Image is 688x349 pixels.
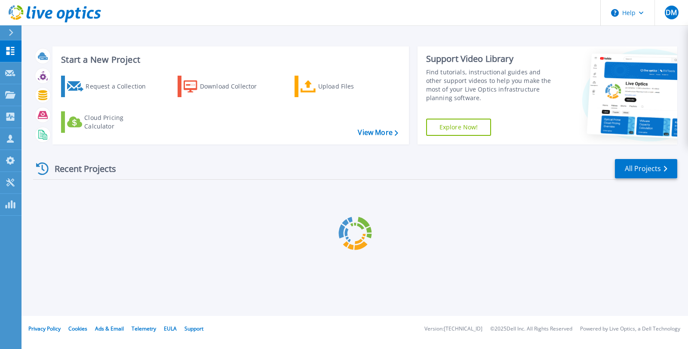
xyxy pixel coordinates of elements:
[33,158,128,179] div: Recent Projects
[358,129,398,137] a: View More
[580,326,680,332] li: Powered by Live Optics, a Dell Technology
[426,53,557,64] div: Support Video Library
[490,326,572,332] li: © 2025 Dell Inc. All Rights Reserved
[318,78,387,95] div: Upload Files
[178,76,273,97] a: Download Collector
[164,325,177,332] a: EULA
[200,78,269,95] div: Download Collector
[184,325,203,332] a: Support
[28,325,61,332] a: Privacy Policy
[84,113,153,131] div: Cloud Pricing Calculator
[61,111,157,133] a: Cloud Pricing Calculator
[95,325,124,332] a: Ads & Email
[426,119,491,136] a: Explore Now!
[132,325,156,332] a: Telemetry
[61,76,157,97] a: Request a Collection
[295,76,390,97] a: Upload Files
[615,159,677,178] a: All Projects
[68,325,87,332] a: Cookies
[86,78,154,95] div: Request a Collection
[426,68,557,102] div: Find tutorials, instructional guides and other support videos to help you make the most of your L...
[666,9,677,16] span: DM
[61,55,398,64] h3: Start a New Project
[424,326,482,332] li: Version: [TECHNICAL_ID]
